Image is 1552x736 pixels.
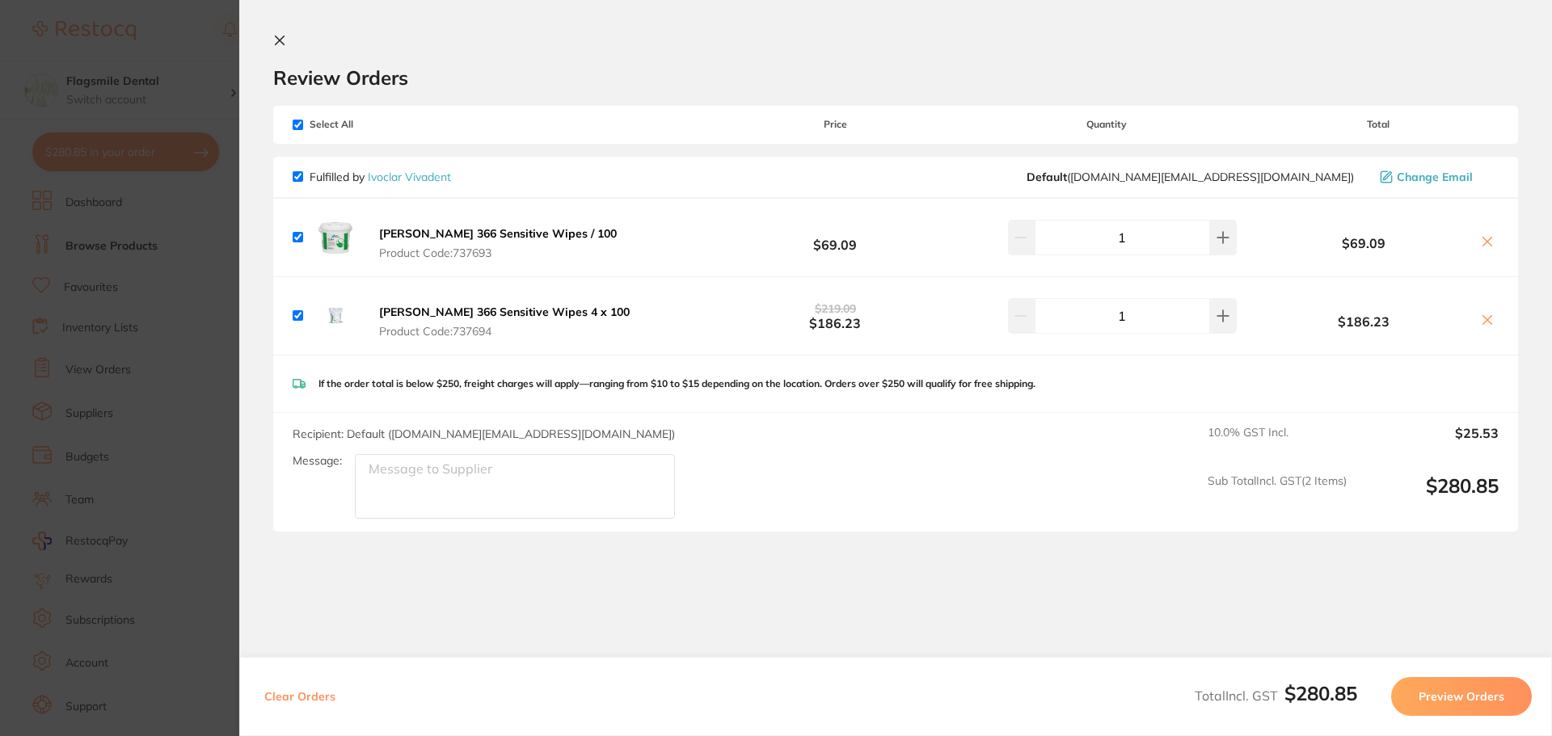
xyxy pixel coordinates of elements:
a: Ivoclar Vivadent [368,170,451,184]
span: Price [715,119,955,130]
button: [PERSON_NAME] 366 Sensitive Wipes / 100 Product Code:737693 [374,226,622,260]
b: $280.85 [1284,681,1357,705]
button: Preview Orders [1391,677,1532,716]
span: Total Incl. GST [1195,688,1357,704]
label: Message: [293,454,342,468]
span: Product Code: 737693 [379,246,617,259]
b: $186.23 [1258,314,1470,329]
img: cm53bjhwcA [310,290,361,342]
b: $186.23 [715,301,955,330]
span: Change Email [1397,170,1473,183]
span: Select All [293,119,454,130]
b: $69.09 [715,222,955,252]
span: orders.au@ivoclarvivadent.com [1027,170,1354,183]
span: Quantity [956,119,1258,130]
output: $280.85 [1360,474,1499,519]
p: Fulfilled by [310,170,451,183]
b: $69.09 [1258,236,1470,250]
output: $25.53 [1360,426,1499,461]
span: Total [1258,119,1499,130]
span: 10.0 % GST Incl. [1208,426,1347,461]
span: $219.09 [815,301,856,316]
h2: Review Orders [273,65,1518,90]
span: Product Code: 737694 [379,325,630,338]
b: [PERSON_NAME] 366 Sensitive Wipes / 100 [379,226,617,241]
button: [PERSON_NAME] 366 Sensitive Wipes 4 x 100 Product Code:737694 [374,305,635,339]
button: Change Email [1375,170,1499,184]
img: ZHZxcDd0Zw [310,212,361,263]
span: Recipient: Default ( [DOMAIN_NAME][EMAIL_ADDRESS][DOMAIN_NAME] ) [293,427,675,441]
p: If the order total is below $250, freight charges will apply—ranging from $10 to $15 depending on... [318,378,1035,389]
button: Clear Orders [259,677,340,716]
b: Default [1027,170,1067,184]
span: Sub Total Incl. GST ( 2 Items) [1208,474,1347,519]
b: [PERSON_NAME] 366 Sensitive Wipes 4 x 100 [379,305,630,319]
